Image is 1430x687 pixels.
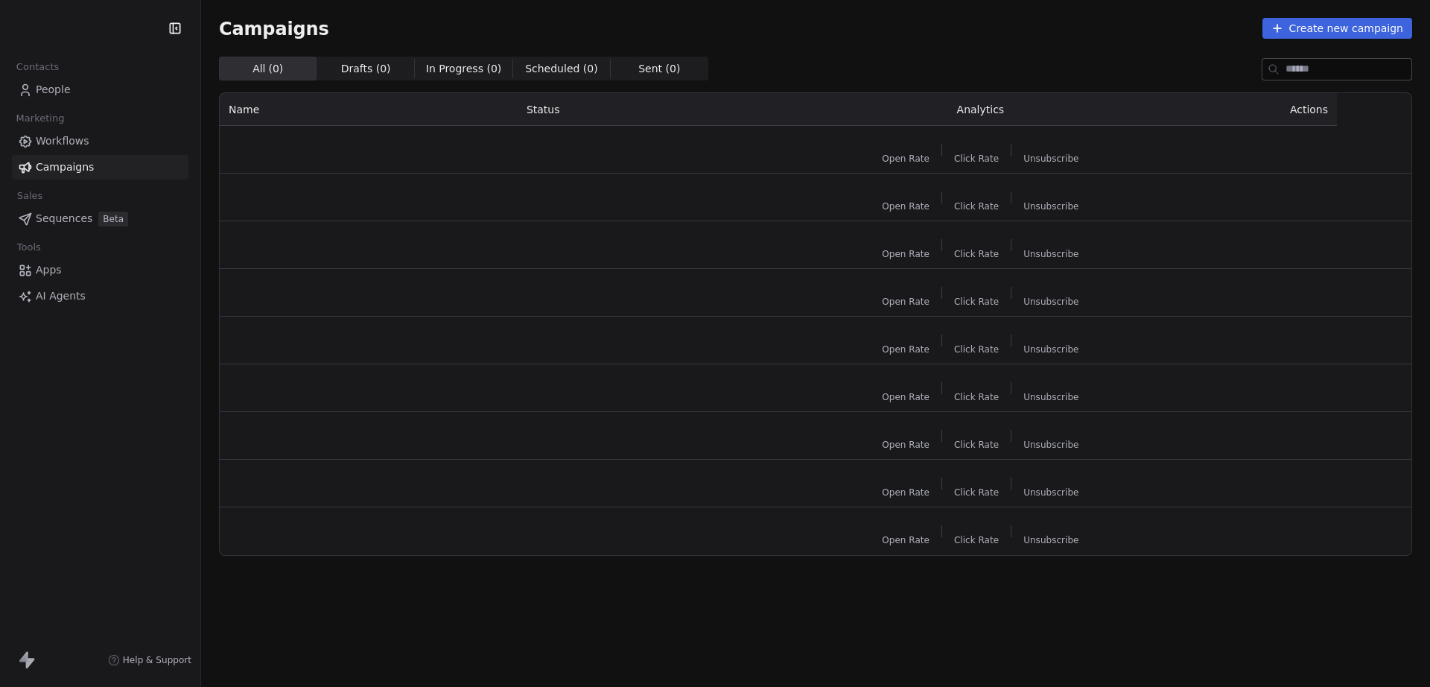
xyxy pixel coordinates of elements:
span: Help & Support [123,654,191,666]
span: People [36,82,71,98]
span: Drafts ( 0 ) [341,61,391,77]
span: Unsubscribe [1023,296,1078,308]
span: Click Rate [954,487,999,498]
span: Open Rate [882,248,929,260]
span: Click Rate [954,200,999,212]
span: Sales [10,185,49,207]
span: Open Rate [882,200,929,212]
th: Name [220,93,518,126]
a: Apps [12,258,188,282]
a: People [12,77,188,102]
button: Create new campaign [1262,18,1412,39]
a: Campaigns [12,155,188,180]
span: Workflows [36,133,89,149]
span: Beta [98,212,128,227]
span: Unsubscribe [1023,391,1078,403]
a: Help & Support [108,654,191,666]
span: Open Rate [882,534,929,546]
span: Sent ( 0 ) [638,61,680,77]
a: Workflows [12,129,188,153]
span: Unsubscribe [1023,487,1078,498]
th: Actions [1172,93,1337,126]
span: Click Rate [954,391,999,403]
span: Unsubscribe [1023,200,1078,212]
span: Open Rate [882,391,929,403]
span: Tools [10,236,47,259]
span: Click Rate [954,296,999,308]
span: Contacts [10,56,66,78]
span: Unsubscribe [1023,248,1078,260]
span: Open Rate [882,439,929,451]
span: Sequences [36,211,92,227]
span: Click Rate [954,153,999,165]
span: Scheduled ( 0 ) [525,61,598,77]
span: Unsubscribe [1023,153,1078,165]
span: Open Rate [882,296,929,308]
span: Click Rate [954,534,999,546]
span: AI Agents [36,288,86,304]
span: Open Rate [882,343,929,355]
span: Unsubscribe [1023,439,1078,451]
span: Open Rate [882,487,929,498]
span: In Progress ( 0 ) [426,61,502,77]
a: AI Agents [12,284,188,308]
span: Campaigns [36,159,94,175]
th: Analytics [789,93,1172,126]
span: Click Rate [954,439,999,451]
span: Open Rate [882,153,929,165]
span: Unsubscribe [1023,343,1078,355]
span: Apps [36,262,62,278]
a: SequencesBeta [12,206,188,231]
span: Click Rate [954,248,999,260]
span: Unsubscribe [1023,534,1078,546]
span: Campaigns [219,18,329,39]
span: Marketing [10,107,71,130]
span: Click Rate [954,343,999,355]
th: Status [518,93,789,126]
